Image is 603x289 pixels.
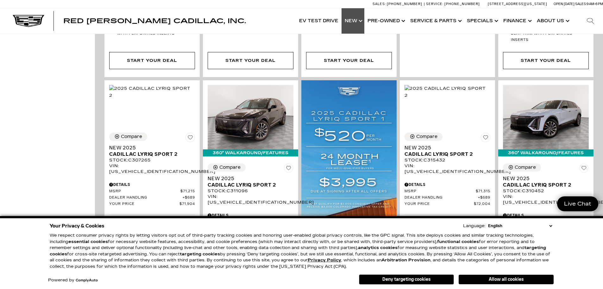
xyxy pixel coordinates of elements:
div: Powered by [48,278,98,282]
span: Sales: [373,2,386,6]
strong: functional cookies [437,239,479,244]
a: New 2025Cadillac LYRIQ Sport 2 [405,145,490,157]
div: Start Your Deal [521,57,571,64]
p: We respect consumer privacy rights by letting visitors opt out of third-party tracking cookies an... [50,233,554,270]
a: About Us [534,8,571,34]
strong: targeting cookies [50,245,546,257]
div: Search [578,8,603,34]
button: Save Vehicle [481,133,490,145]
div: Compare [219,165,241,170]
span: Dealer Handling [405,195,478,200]
span: $71,215 [180,189,195,194]
strong: analytics cookies [358,245,398,250]
div: 360° WalkAround/Features [498,149,594,156]
span: New 2025 [208,175,289,182]
span: $72,004 [474,202,490,207]
div: Start Your Deal [127,57,177,64]
div: Pricing Details - New 2025 Cadillac LYRIQ Sport 2 [208,213,293,218]
div: VIN: [US_VEHICLE_IDENTIFICATION_NUMBER] [503,194,589,205]
a: Red [PERSON_NAME] Cadillac, Inc. [63,18,246,24]
u: Privacy Policy [308,258,341,263]
a: New 2025Cadillac LYRIQ Sport 2 [109,145,195,157]
span: New 2025 [109,145,190,151]
span: Cadillac LYRIQ Sport 2 [405,151,486,157]
span: Red [PERSON_NAME] Cadillac, Inc. [63,17,246,25]
img: 2025 Cadillac LYRIQ Sport 2 [109,85,195,99]
div: Compare [121,134,142,140]
div: Start Your Deal [225,57,275,64]
strong: targeting cookies [180,252,220,257]
span: Your Price [405,202,474,207]
span: $71,904 [179,202,195,207]
button: Allow all cookies [459,275,554,284]
div: Start Your Deal [109,52,195,69]
span: $689 [183,195,195,200]
a: MSRP $71,315 [405,189,490,194]
a: Your Price $71,904 [109,202,195,207]
div: 360° WalkAround/Features [203,149,298,156]
a: Dealer Handling $689 [109,195,195,200]
span: Your Privacy & Cookies [50,221,104,230]
a: Service & Parts [407,8,464,34]
span: Sales: [575,2,587,6]
span: $71,315 [476,189,490,194]
a: Pre-Owned [364,8,407,34]
a: EV Test Drive [296,8,342,34]
span: Open [DATE] [554,2,575,6]
div: Start Your Deal [503,52,589,69]
button: Compare Vehicle [109,133,147,141]
img: 2025 Cadillac LYRIQ Sport 2 [503,85,589,149]
span: Your Price [109,202,179,207]
span: Live Chat [561,200,594,207]
span: Cadillac LYRIQ Sport 2 [503,182,584,188]
a: Live Chat [557,196,598,211]
div: Compare [416,134,437,140]
img: 2025 Cadillac LYRIQ Sport 2 [208,85,293,149]
button: Save Vehicle [579,163,589,175]
button: Compare Vehicle [405,133,443,141]
button: Compare Vehicle [503,163,541,172]
a: [STREET_ADDRESS][US_STATE] [488,2,547,6]
span: MSRP [109,189,180,194]
a: New 2025Cadillac LYRIQ Sport 2 [208,175,293,188]
strong: Arbitration Provision [381,258,430,263]
button: Deny targeting cookies [359,274,454,285]
a: Sales: [PHONE_NUMBER] [373,2,424,6]
img: 2025 Cadillac LYRIQ Sport 2 [405,85,490,99]
button: Save Vehicle [185,133,195,145]
div: Start Your Deal [306,52,392,69]
div: VIN: [US_VEHICLE_IDENTIFICATION_NUMBER] [208,194,293,205]
div: Stock : C311096 [208,188,293,194]
a: Service: [PHONE_NUMBER] [424,2,481,6]
span: [PHONE_NUMBER] [387,2,422,6]
button: Save Vehicle [284,163,293,175]
a: Dealer Handling $689 [405,195,490,200]
a: Finance [500,8,534,34]
div: Start Your Deal [208,52,293,69]
span: Cadillac LYRIQ Sport 2 [208,182,289,188]
div: Start Your Deal [324,57,374,64]
select: Language Select [487,223,554,229]
span: Cadillac LYRIQ Sport 2 [109,151,190,157]
div: Pricing Details - New 2025 Cadillac LYRIQ Sport 2 [405,182,490,187]
a: New 2025Cadillac LYRIQ Sport 2 [503,175,589,188]
a: Specials [464,8,500,34]
div: Stock : C307265 [109,157,195,163]
div: VIN: [US_VEHICLE_IDENTIFICATION_NUMBER] [109,163,195,174]
a: MSRP $71,215 [109,189,195,194]
span: [PHONE_NUMBER] [444,2,480,6]
span: New 2025 [405,145,486,151]
span: MSRP [405,189,476,194]
div: Compare [515,165,536,170]
div: Pricing Details - New 2025 Cadillac LYRIQ Sport 2 [503,213,589,218]
span: Service: [426,2,443,6]
img: Cadillac Dark Logo with Cadillac White Text [13,15,44,27]
a: Your Price $72,004 [405,202,490,207]
button: Compare Vehicle [208,163,246,172]
div: Stock : C315432 [405,157,490,163]
a: ComplyAuto [76,279,98,282]
div: Language: [463,224,485,228]
span: 9 AM-6 PM [587,2,603,6]
div: Stock : C310452 [503,188,589,194]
